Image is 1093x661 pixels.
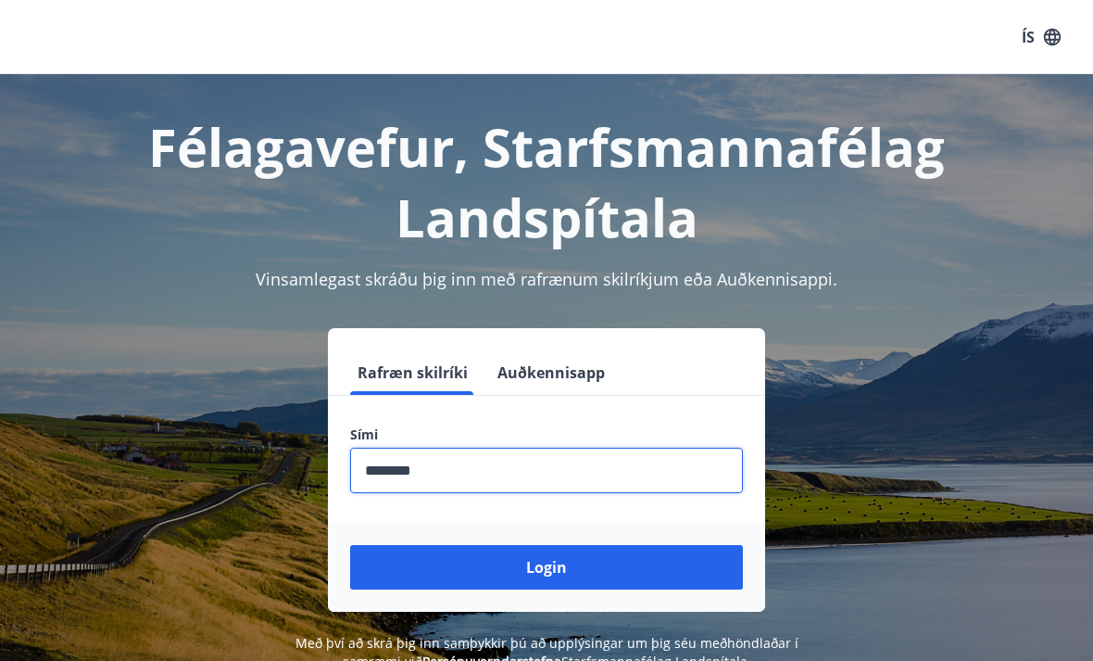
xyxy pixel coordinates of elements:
[350,426,743,444] label: Sími
[1011,20,1071,54] button: ÍS
[22,111,1071,252] h1: Félagavefur, Starfsmannafélag Landspítala
[490,350,612,395] button: Auðkennisapp
[350,545,743,590] button: Login
[256,268,837,290] span: Vinsamlegast skráðu þig inn með rafrænum skilríkjum eða Auðkennisappi.
[350,350,475,395] button: Rafræn skilríki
